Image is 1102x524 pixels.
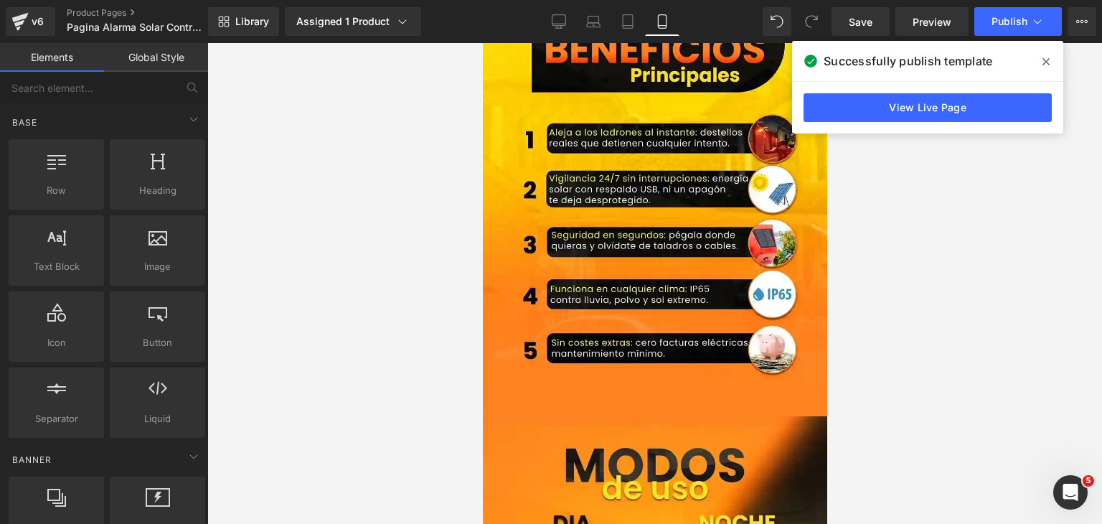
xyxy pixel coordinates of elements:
span: Pagina Alarma Solar Control - [DATE] 14:18:34 [67,22,204,33]
span: Heading [114,183,201,198]
div: Assigned 1 Product [296,14,410,29]
span: Banner [11,453,53,467]
span: Image [114,259,201,274]
a: v6 [6,7,55,36]
a: Global Style [104,43,208,72]
span: Successfully publish template [824,52,992,70]
span: Separator [13,411,100,426]
span: Liquid [114,411,201,426]
button: Undo [763,7,791,36]
button: Redo [797,7,826,36]
a: View Live Page [804,93,1052,122]
iframe: Intercom live chat [1053,475,1088,510]
a: Desktop [542,7,576,36]
span: Publish [992,16,1027,27]
span: Row [13,183,100,198]
span: Save [849,14,872,29]
span: Button [114,335,201,350]
span: Text Block [13,259,100,274]
button: More [1068,7,1096,36]
a: Mobile [645,7,679,36]
a: Product Pages [67,7,232,19]
span: Icon [13,335,100,350]
a: New Library [208,7,279,36]
a: Laptop [576,7,611,36]
div: v6 [29,12,47,31]
button: Publish [974,7,1062,36]
span: Preview [913,14,951,29]
a: Preview [895,7,969,36]
a: Tablet [611,7,645,36]
span: 5 [1083,475,1094,487]
span: Library [235,15,269,28]
span: Base [11,116,39,129]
